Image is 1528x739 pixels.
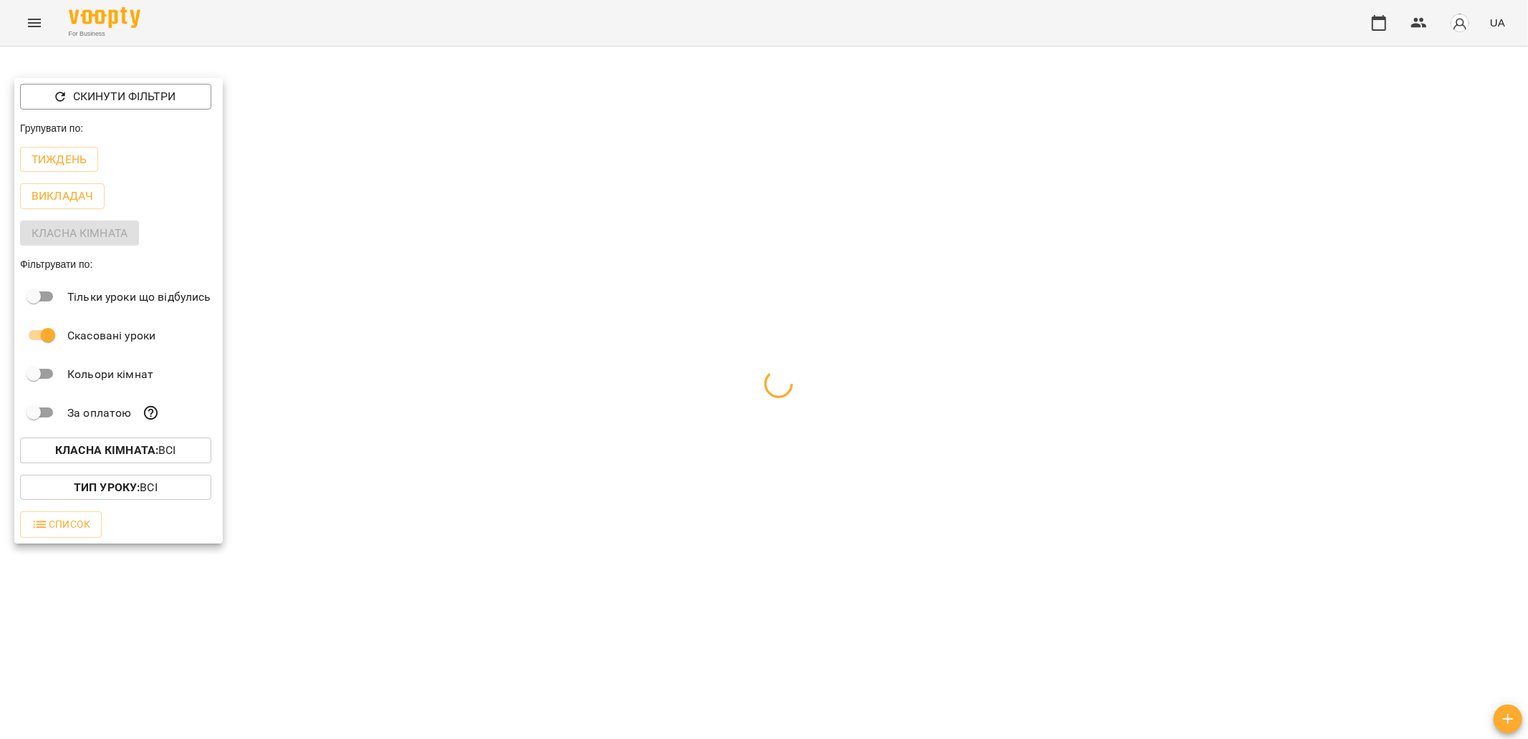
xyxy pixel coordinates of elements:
[32,188,93,205] p: Викладач
[67,289,211,306] p: Тільки уроки що відбулись
[20,84,211,110] button: Скинути фільтри
[20,183,105,209] button: Викладач
[14,251,223,277] div: Фільтрувати по:
[73,88,176,105] p: Скинути фільтри
[14,115,223,141] div: Групувати по:
[55,442,176,459] p: Всі
[67,327,155,344] p: Скасовані уроки
[20,438,211,463] button: Класна кімната:Всі
[32,151,87,168] p: Тиждень
[20,475,211,501] button: Тип Уроку:Всі
[20,147,98,173] button: Тиждень
[74,480,140,494] b: Тип Уроку :
[20,511,102,537] button: Список
[67,405,131,422] p: За оплатою
[55,443,158,457] b: Класна кімната :
[67,366,153,383] p: Кольори кімнат
[74,479,158,496] p: Всі
[32,516,90,533] span: Список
